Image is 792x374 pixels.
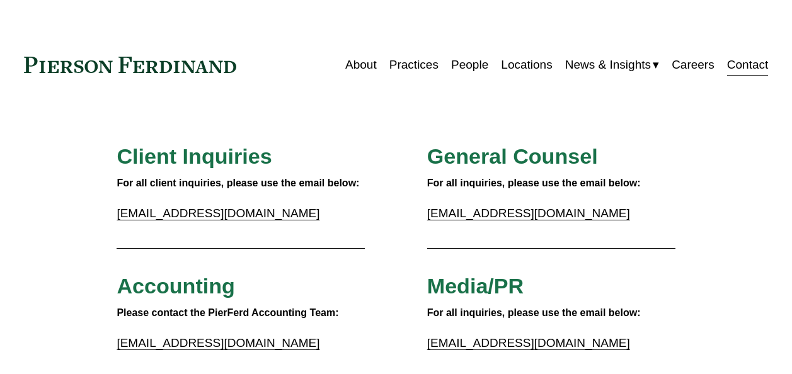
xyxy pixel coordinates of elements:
[427,178,641,188] strong: For all inquiries, please use the email below:
[427,274,524,298] span: Media/PR
[117,307,338,318] strong: Please contact the PierFerd Accounting Team:
[117,178,359,188] strong: For all client inquiries, please use the email below:
[345,53,377,77] a: About
[501,53,552,77] a: Locations
[117,274,235,298] span: Accounting
[427,307,641,318] strong: For all inquiries, please use the email below:
[117,336,319,349] a: [EMAIL_ADDRESS][DOMAIN_NAME]
[427,207,630,220] a: [EMAIL_ADDRESS][DOMAIN_NAME]
[427,144,598,168] span: General Counsel
[727,53,768,77] a: Contact
[565,54,651,76] span: News & Insights
[389,53,439,77] a: Practices
[672,53,715,77] a: Careers
[117,144,272,168] span: Client Inquiries
[451,53,488,77] a: People
[565,53,659,77] a: folder dropdown
[427,336,630,349] a: [EMAIL_ADDRESS][DOMAIN_NAME]
[117,207,319,220] a: [EMAIL_ADDRESS][DOMAIN_NAME]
